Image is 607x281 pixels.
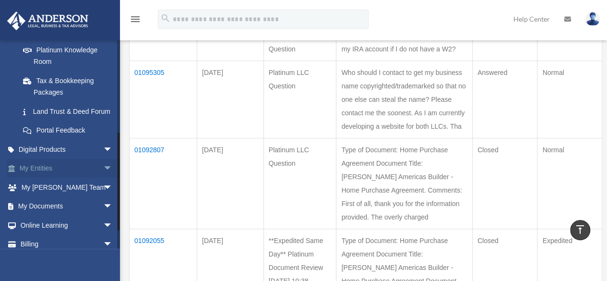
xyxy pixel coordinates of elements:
td: What are some ways I can contribute to my IRA account if I do not have a W2? [336,24,472,61]
a: My [PERSON_NAME] Teamarrow_drop_down [7,178,127,197]
td: Who should I contact to get my business name copyrighted/trademarked so that no one else can stea... [336,61,472,138]
span: arrow_drop_down [103,216,122,235]
a: Digital Productsarrow_drop_down [7,140,127,159]
a: Platinum Knowledge Room [13,40,122,71]
td: Answered [472,61,537,138]
td: Submitted [472,24,537,61]
td: Closed [472,138,537,229]
a: menu [130,17,141,25]
img: User Pic [585,12,600,26]
a: Online Learningarrow_drop_down [7,216,127,235]
span: arrow_drop_down [103,235,122,255]
a: Land Trust & Deed Forum [13,102,122,121]
i: search [160,13,171,24]
td: Normal [537,24,602,61]
span: arrow_drop_down [103,159,122,179]
td: 01095705 [130,24,197,61]
td: [DATE] [197,138,263,229]
a: My Documentsarrow_drop_down [7,197,127,216]
td: Platinum LLC Question [263,24,336,61]
td: 01092807 [130,138,197,229]
td: Platinum LLC Question [263,61,336,138]
td: Normal [537,138,602,229]
a: Tax & Bookkeeping Packages [13,71,122,102]
td: Platinum LLC Question [263,138,336,229]
td: [DATE] [197,24,263,61]
a: Billingarrow_drop_down [7,235,127,254]
a: vertical_align_top [570,220,590,240]
img: Anderson Advisors Platinum Portal [4,12,91,30]
td: [DATE] [197,61,263,138]
td: Normal [537,61,602,138]
i: menu [130,13,141,25]
a: My Entitiesarrow_drop_down [7,159,127,178]
i: vertical_align_top [574,224,586,235]
span: arrow_drop_down [103,140,122,159]
a: Portal Feedback [13,121,122,140]
td: 01095305 [130,61,197,138]
span: arrow_drop_down [103,197,122,217]
td: Type of Document: Home Purchase Agreement Document Title: [PERSON_NAME] Americas Builder - Home P... [336,138,472,229]
span: arrow_drop_down [103,178,122,197]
